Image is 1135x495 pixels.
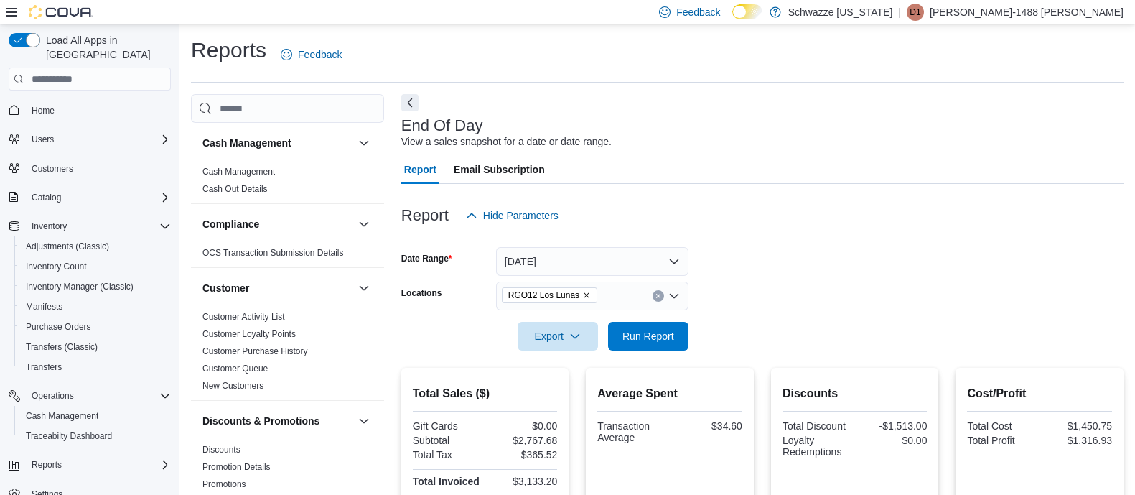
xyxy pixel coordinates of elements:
[3,386,177,406] button: Operations
[14,236,177,256] button: Adjustments (Classic)
[202,183,268,195] span: Cash Out Details
[20,298,68,315] a: Manifests
[202,217,352,231] button: Compliance
[488,476,558,487] div: $3,133.20
[502,287,597,303] span: RGO12 Los Lunas
[298,47,342,62] span: Feedback
[20,238,115,255] a: Adjustments (Classic)
[910,4,920,21] span: D1
[14,426,177,446] button: Traceabilty Dashboard
[202,281,249,295] h3: Customer
[668,290,680,302] button: Open list of options
[202,281,352,295] button: Customer
[401,207,449,224] h3: Report
[202,346,308,357] span: Customer Purchase History
[907,4,924,21] div: Denise-1488 Zamora
[597,385,742,402] h2: Average Spent
[496,247,688,276] button: [DATE]
[202,217,259,231] h3: Compliance
[930,4,1124,21] p: [PERSON_NAME]-1488 [PERSON_NAME]
[26,456,171,473] span: Reports
[32,134,54,145] span: Users
[26,189,171,206] span: Catalog
[20,318,97,336] a: Purchase Orders
[26,430,112,442] span: Traceabilty Dashboard
[518,322,598,351] button: Export
[26,361,62,373] span: Transfers
[32,192,61,203] span: Catalog
[460,201,564,230] button: Hide Parameters
[26,387,171,404] span: Operations
[401,94,419,111] button: Next
[413,385,558,402] h2: Total Sales ($)
[622,329,674,343] span: Run Report
[967,420,1037,432] div: Total Cost
[582,291,591,300] button: Remove RGO12 Los Lunas from selection in this group
[898,4,901,21] p: |
[20,238,171,255] span: Adjustments (Classic)
[26,160,79,177] a: Customers
[20,338,171,356] span: Transfers (Classic)
[967,435,1037,446] div: Total Profit
[26,241,109,252] span: Adjustments (Classic)
[26,387,80,404] button: Operations
[20,427,171,445] span: Traceabilty Dashboard
[191,308,384,400] div: Customer
[858,435,928,446] div: $0.00
[401,287,442,299] label: Locations
[488,435,558,446] div: $2,767.68
[14,406,177,426] button: Cash Management
[20,358,67,376] a: Transfers
[29,5,93,19] img: Cova
[26,321,91,333] span: Purchase Orders
[202,414,319,428] h3: Discounts & Promotions
[488,449,558,461] div: $365.52
[20,358,171,376] span: Transfers
[608,322,688,351] button: Run Report
[14,256,177,277] button: Inventory Count
[783,435,852,458] div: Loyalty Redemptions
[26,261,87,272] span: Inventory Count
[3,99,177,120] button: Home
[526,322,589,351] span: Export
[783,420,852,432] div: Total Discount
[202,167,275,177] a: Cash Management
[355,279,373,297] button: Customer
[26,102,60,119] a: Home
[401,134,612,149] div: View a sales snapshot for a date or date range.
[26,159,171,177] span: Customers
[401,253,452,264] label: Date Range
[413,420,482,432] div: Gift Cards
[653,290,664,302] button: Clear input
[202,184,268,194] a: Cash Out Details
[673,420,742,432] div: $34.60
[483,208,559,223] span: Hide Parameters
[788,4,893,21] p: Schwazze [US_STATE]
[202,329,296,339] a: Customer Loyalty Points
[454,155,545,184] span: Email Subscription
[202,479,246,489] a: Promotions
[355,216,373,233] button: Compliance
[14,317,177,337] button: Purchase Orders
[26,456,67,473] button: Reports
[3,129,177,149] button: Users
[26,101,171,119] span: Home
[202,136,291,150] h3: Cash Management
[26,281,134,292] span: Inventory Manager (Classic)
[26,410,98,422] span: Cash Management
[3,188,177,208] button: Catalog
[202,328,296,340] span: Customer Loyalty Points
[202,346,308,356] a: Customer Purchase History
[967,385,1112,402] h2: Cost/Profit
[32,105,55,116] span: Home
[202,444,240,455] span: Discounts
[26,189,67,206] button: Catalog
[676,5,720,19] span: Feedback
[26,341,98,353] span: Transfers (Classic)
[20,278,171,295] span: Inventory Manager (Classic)
[597,420,667,443] div: Transaction Average
[32,163,73,175] span: Customers
[783,385,928,402] h2: Discounts
[32,221,67,232] span: Inventory
[355,134,373,152] button: Cash Management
